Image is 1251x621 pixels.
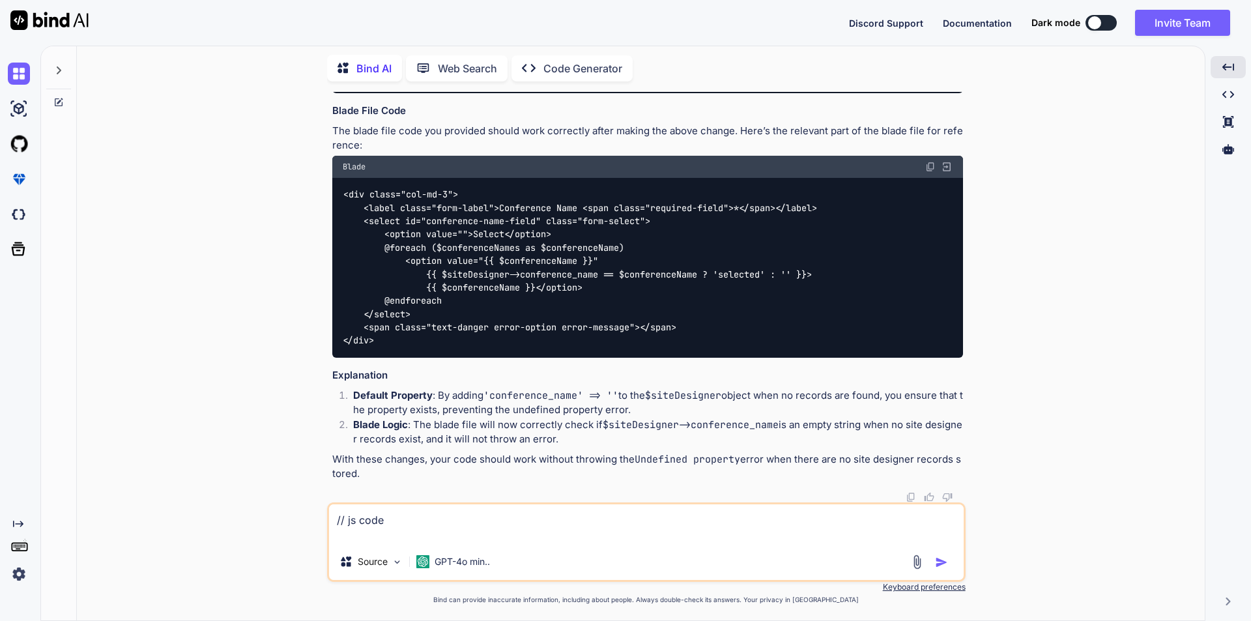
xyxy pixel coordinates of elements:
button: Invite Team [1135,10,1230,36]
strong: Default Property [353,389,433,401]
img: settings [8,563,30,585]
img: Open in Browser [941,161,953,173]
p: Source [358,555,388,568]
code: $siteDesigner->conference_name [603,418,779,431]
span: Blade [343,162,366,172]
code: $siteDesigner [645,389,721,402]
p: Code Generator [543,61,622,76]
img: like [924,492,934,502]
p: GPT-4o min.. [435,555,490,568]
img: Pick Models [392,556,403,568]
img: Bind AI [10,10,89,30]
strong: Blade Logic [353,418,408,431]
h3: Explanation [332,368,963,383]
img: copy [925,162,936,172]
img: ai-studio [8,98,30,120]
p: Keyboard preferences [327,582,966,592]
button: Documentation [943,16,1012,30]
img: copy [906,492,916,502]
span: Discord Support [849,18,923,29]
textarea: // js code [329,504,964,543]
img: darkCloudIdeIcon [8,203,30,225]
p: Bind AI [356,61,392,76]
img: chat [8,63,30,85]
img: dislike [942,492,953,502]
p: Bind can provide inaccurate information, including about people. Always double-check its answers.... [327,595,966,605]
p: With these changes, your code should work without throwing the error when there are no site desig... [332,452,963,482]
code: Undefined property [635,453,740,466]
button: Discord Support [849,16,923,30]
h3: Blade File Code [332,104,963,119]
li: : By adding to the object when no records are found, you ensure that the property exists, prevent... [343,388,963,418]
code: <div class="col-md-3"> <label class="form-label">Conference Name <span class="required-field">*</... [343,188,817,347]
img: attachment [910,555,925,570]
span: Documentation [943,18,1012,29]
span: Dark mode [1031,16,1080,29]
img: GPT-4o mini [416,555,429,568]
img: githubLight [8,133,30,155]
li: : The blade file will now correctly check if is an empty string when no site designer records exi... [343,418,963,447]
p: The blade file code you provided should work correctly after making the above change. Here’s the ... [332,124,963,153]
code: 'conference_name' => '' [483,389,618,402]
img: premium [8,168,30,190]
img: icon [935,556,948,569]
p: Web Search [438,61,497,76]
